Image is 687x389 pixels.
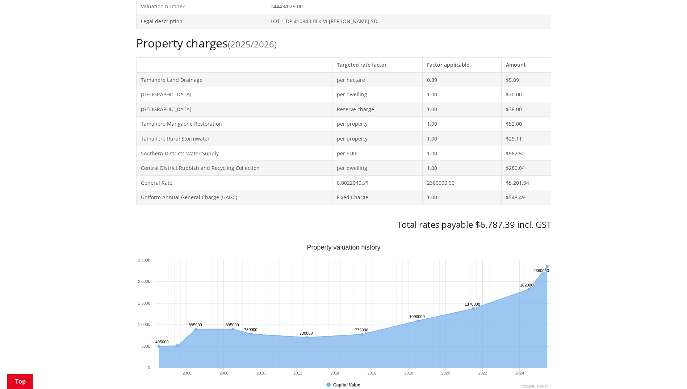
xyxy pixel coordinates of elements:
[515,371,524,375] text: 2024
[367,371,376,375] text: 2016
[502,161,551,176] td: $280.04
[266,14,551,29] td: LOT 1 DP 410843 BLK VI [PERSON_NAME] SD
[332,146,423,161] td: per SUIP
[472,307,475,310] path: Wednesday, Jun 30, 12:00, 1,370,000. Capital Value.
[136,219,551,230] h3: Total rates payable $6,787.39 incl. GST
[194,328,197,331] path: Friday, Jun 30, 12:00, 895,000. Capital Value.
[136,36,551,50] h2: Property charges
[136,102,332,117] td: [GEOGRAPHIC_DATA]
[231,328,234,331] path: Monday, Jun 30, 12:00, 895,000. Capital Value.
[502,175,551,190] td: $5,201.34
[465,302,480,306] text: 1370000
[136,87,332,102] td: [GEOGRAPHIC_DATA]
[250,332,253,335] path: Tuesday, Jun 30, 12:00, 780,000. Capital Value.
[546,265,549,268] path: Monday, Jun 30, 12:00, 2,360,000. Capital Value.
[502,72,551,87] td: $5.89
[423,117,502,131] td: 1.00
[423,146,502,161] td: 1.00
[189,323,202,327] text: 895000
[226,323,239,327] text: 895000
[332,131,423,146] td: per property
[355,328,368,332] text: 775000
[332,57,423,72] th: Targeted rate factor
[423,57,502,72] th: Factor applicable
[361,333,364,336] path: Tuesday, Jun 30, 12:00, 775,000. Capital Value.
[138,301,150,305] text: 1 500k
[441,371,450,375] text: 2020
[326,382,361,388] button: Show Capital Value
[219,371,228,375] text: 2008
[307,244,380,251] text: Property valuation history
[502,57,551,72] th: Amount
[138,322,150,327] text: 1 000k
[141,344,150,348] text: 500k
[520,283,536,287] text: 1820000
[423,72,502,87] td: 0.89
[423,87,502,102] td: 1.00
[136,146,332,161] td: Southern Districts Water Supply
[244,327,257,332] text: 780000
[423,131,502,146] td: 1.00
[533,268,549,273] text: 2360000
[404,371,413,375] text: 2018
[502,117,551,131] td: $52.00
[293,371,302,375] text: 2012
[521,385,547,388] text: Chart credits: Highcharts.com
[147,365,150,370] text: 0
[136,131,332,146] td: Tamahere Rural Stormwater
[654,359,680,385] iframe: Messenger Launcher
[502,131,551,146] td: $29.11
[136,117,332,131] td: Tamahere Mangaone Restoration
[138,258,150,262] text: 2 500k
[423,175,502,190] td: 2360000.00
[305,336,308,339] path: Saturday, Jun 30, 12:00, 700,000. Capital Value.
[416,319,419,322] path: Saturday, Jun 30, 12:00, 1,090,000. Capital Value.
[176,344,179,347] path: Thursday, Jun 30, 12:00, 510,000. Capital Value.
[136,14,266,29] td: Legal description
[136,161,332,176] td: Central District Rubbish and Recycling Collection
[256,371,265,375] text: 2010
[138,279,150,284] text: 2 000k
[330,371,339,375] text: 2014
[423,190,502,205] td: 1.00
[478,371,487,375] text: 2022
[332,87,423,102] td: per dwelling
[423,102,502,117] td: 1.00
[332,102,423,117] td: Reserve charge
[527,288,530,291] path: Sunday, Jun 30, 12:00, 1,820,000. Capital Value.
[409,314,425,319] text: 1090000
[332,117,423,131] td: per property
[332,72,423,87] td: per hectare
[136,190,332,205] td: Uniform Annual General Charge (UAGC)
[136,72,332,87] td: Tamahere Land Drainage
[183,371,191,375] text: 2006
[136,175,332,190] td: General Rate
[423,161,502,176] td: 1.00
[299,331,313,335] text: 700000
[332,161,423,176] td: per dwelling
[155,340,169,344] text: 495000
[228,38,277,50] span: (2025/2026)
[502,102,551,117] td: $38.00
[502,87,551,102] td: $70.00
[502,190,551,205] td: $548.49
[158,345,160,348] path: Wednesday, Jun 30, 12:00, 495,000. Capital Value.
[332,190,423,205] td: Fixed Charge
[502,146,551,161] td: $562.52
[332,175,423,190] td: 0.0022040c/$
[7,374,33,389] a: Top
